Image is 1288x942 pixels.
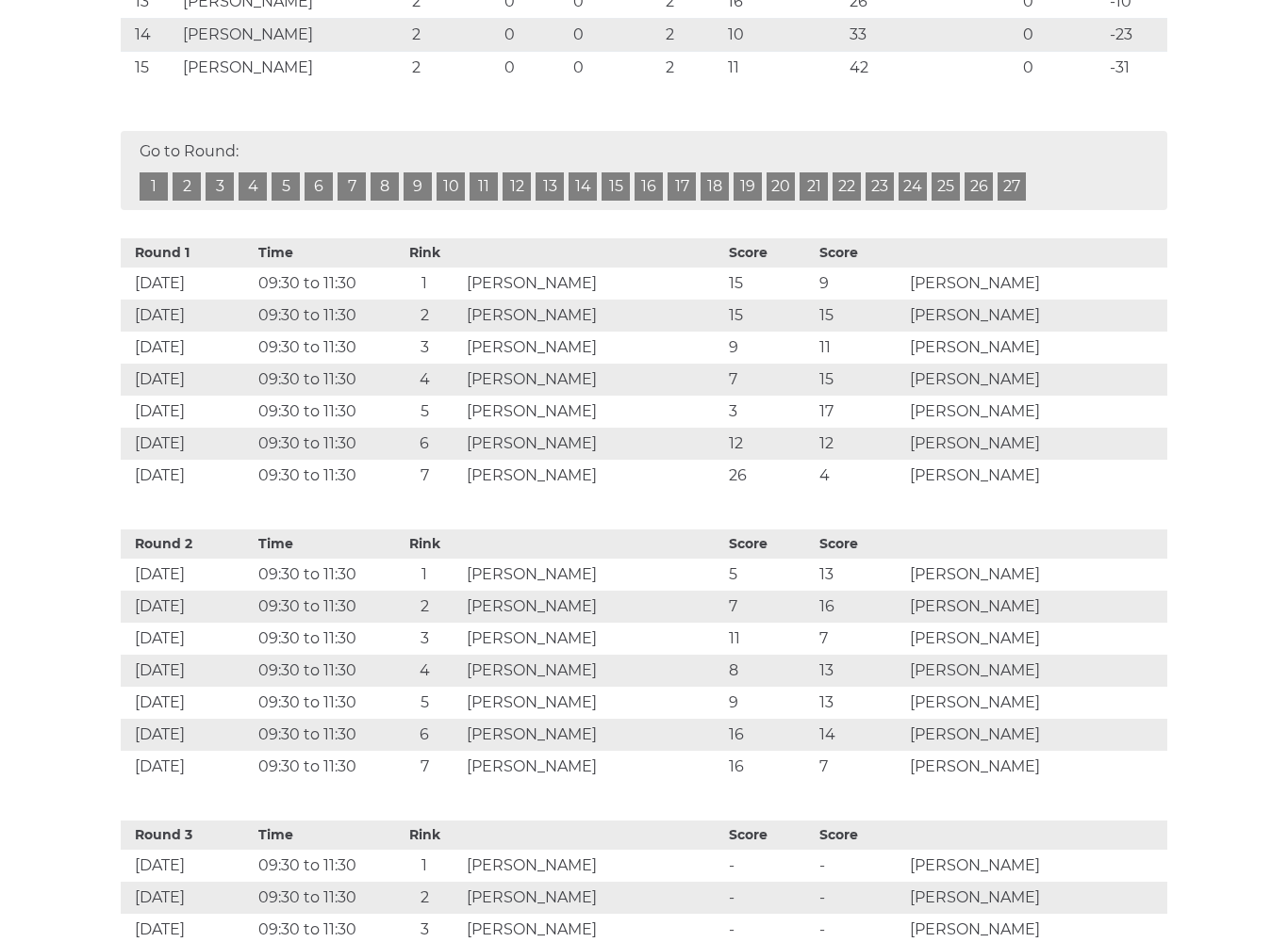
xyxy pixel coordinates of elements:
td: 09:30 to 11:30 [254,559,387,591]
td: [DATE] [121,300,254,332]
td: [PERSON_NAME] [462,591,724,623]
td: 13 [815,559,905,591]
th: Score [724,238,815,268]
a: 11 [470,172,498,201]
td: 16 [724,751,815,783]
td: 3 [724,396,815,428]
td: 2 [407,52,501,85]
td: 10 [723,19,846,52]
td: [PERSON_NAME] [905,364,1167,396]
td: 0 [569,52,662,85]
a: 19 [734,172,762,201]
a: 27 [998,172,1026,201]
th: Rink [387,529,463,559]
td: 2 [387,591,463,623]
td: [PERSON_NAME] [905,428,1167,460]
td: [PERSON_NAME] [905,332,1167,364]
td: 5 [724,559,815,591]
a: 12 [503,172,531,201]
th: Score [815,238,905,268]
a: 17 [668,172,696,201]
td: - [724,882,815,914]
td: [PERSON_NAME] [905,300,1167,332]
td: [DATE] [121,655,254,687]
td: [PERSON_NAME] [462,460,724,492]
td: [DATE] [121,882,254,914]
td: 16 [815,591,905,623]
td: 4 [815,460,905,492]
a: 8 [371,172,399,201]
a: 5 [272,172,300,201]
td: [PERSON_NAME] [905,655,1167,687]
a: 10 [437,172,465,201]
td: [DATE] [121,268,254,300]
a: 1 [140,172,168,201]
td: [PERSON_NAME] [462,300,724,332]
td: [PERSON_NAME] [462,687,724,719]
td: 42 [845,52,1018,85]
td: 12 [724,428,815,460]
th: Score [815,529,905,559]
td: [DATE] [121,364,254,396]
a: 14 [569,172,597,201]
td: 26 [724,460,815,492]
th: Score [724,529,815,559]
td: 9 [724,332,815,364]
td: 1 [387,850,463,882]
td: 7 [387,460,463,492]
td: 09:30 to 11:30 [254,623,387,655]
th: Time [254,238,387,268]
th: Round 1 [121,238,254,268]
td: 7 [815,751,905,783]
td: 0 [500,52,568,85]
td: [PERSON_NAME] [462,268,724,300]
td: 7 [724,591,815,623]
th: Rink [387,238,463,268]
td: 12 [815,428,905,460]
td: 7 [387,751,463,783]
a: 26 [965,172,993,201]
a: 13 [536,172,564,201]
td: 0 [1018,52,1105,85]
td: 33 [845,19,1018,52]
td: 14 [121,19,178,52]
a: 6 [305,172,333,201]
td: [PERSON_NAME] [462,396,724,428]
td: [PERSON_NAME] [462,428,724,460]
a: 15 [602,172,630,201]
td: - [815,882,905,914]
td: [PERSON_NAME] [462,332,724,364]
th: Round 3 [121,820,254,850]
td: [PERSON_NAME] [462,559,724,591]
td: [PERSON_NAME] [462,623,724,655]
td: [PERSON_NAME] [462,882,724,914]
td: 3 [387,623,463,655]
td: 09:30 to 11:30 [254,850,387,882]
td: [PERSON_NAME] [462,364,724,396]
td: 11 [723,52,846,85]
td: 9 [724,687,815,719]
td: [PERSON_NAME] [905,559,1167,591]
th: Round 2 [121,529,254,559]
td: 09:30 to 11:30 [254,751,387,783]
td: [PERSON_NAME] [905,268,1167,300]
td: [PERSON_NAME] [462,850,724,882]
td: [PERSON_NAME] [462,751,724,783]
td: 5 [387,396,463,428]
td: 8 [724,655,815,687]
td: 0 [569,19,662,52]
td: [PERSON_NAME] [905,687,1167,719]
td: [PERSON_NAME] [462,655,724,687]
a: 9 [404,172,432,201]
td: 15 [815,300,905,332]
td: 09:30 to 11:30 [254,364,387,396]
td: 15 [815,364,905,396]
div: Go to Round: [121,131,1167,210]
td: 13 [815,655,905,687]
td: [DATE] [121,687,254,719]
td: 09:30 to 11:30 [254,332,387,364]
td: 11 [815,332,905,364]
td: [PERSON_NAME] [905,460,1167,492]
td: 09:30 to 11:30 [254,268,387,300]
td: [DATE] [121,850,254,882]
